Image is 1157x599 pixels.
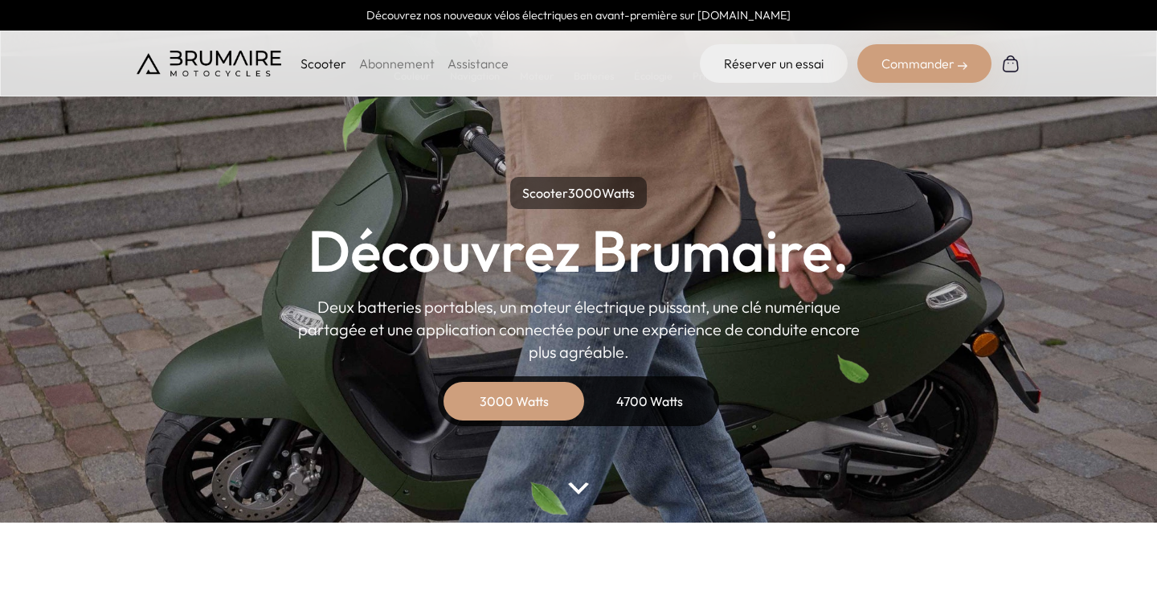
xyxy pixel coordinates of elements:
div: 4700 Watts [585,382,713,421]
p: Scooter Watts [510,177,647,209]
p: Scooter [300,54,346,73]
img: Panier [1001,54,1020,73]
a: Assistance [448,55,509,72]
img: Brumaire Motocycles [137,51,281,76]
div: 3000 Watts [450,382,578,421]
a: Abonnement [359,55,435,72]
span: 3000 [568,185,602,201]
img: right-arrow-2.png [958,61,967,71]
div: Commander [857,44,991,83]
img: arrow-bottom.png [568,482,589,494]
a: Réserver un essai [700,44,848,83]
p: Deux batteries portables, un moteur électrique puissant, une clé numérique partagée et une applic... [297,296,860,363]
h1: Découvrez Brumaire. [308,222,849,280]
